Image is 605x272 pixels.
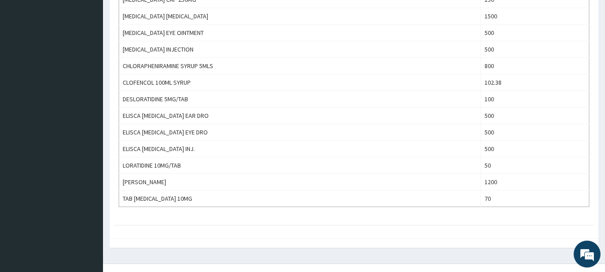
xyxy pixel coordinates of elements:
[481,25,589,41] td: 500
[119,41,481,58] td: [MEDICAL_DATA] INJECTION
[147,4,168,26] div: Minimize live chat window
[481,8,589,25] td: 1500
[119,141,481,157] td: ELISCA [MEDICAL_DATA] INJ.
[119,157,481,174] td: LORATIDINE 10MG/TAB
[52,80,124,170] span: We're online!
[17,45,36,67] img: d_794563401_company_1708531726252_794563401
[481,41,589,58] td: 500
[4,179,171,210] textarea: Type your message and hit 'Enter'
[119,190,481,207] td: TAB [MEDICAL_DATA] 10MG
[481,91,589,108] td: 100
[119,108,481,124] td: ELISCA [MEDICAL_DATA] EAR DRO
[481,157,589,174] td: 50
[119,174,481,190] td: [PERSON_NAME]
[119,91,481,108] td: DESLORATIDINE 5MG/TAB
[481,141,589,157] td: 500
[481,58,589,74] td: 800
[481,190,589,207] td: 70
[481,174,589,190] td: 1200
[47,50,150,62] div: Chat with us now
[119,25,481,41] td: [MEDICAL_DATA] EYE OINTMENT
[119,58,481,74] td: CHLORAPHENIRAMINE SYRUP 5MLS
[481,124,589,141] td: 500
[481,74,589,91] td: 102.38
[119,8,481,25] td: [MEDICAL_DATA] [MEDICAL_DATA]
[481,108,589,124] td: 500
[119,74,481,91] td: CLOFENCOL 100ML SYRUP
[119,124,481,141] td: ELISCA [MEDICAL_DATA] EYE DRO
